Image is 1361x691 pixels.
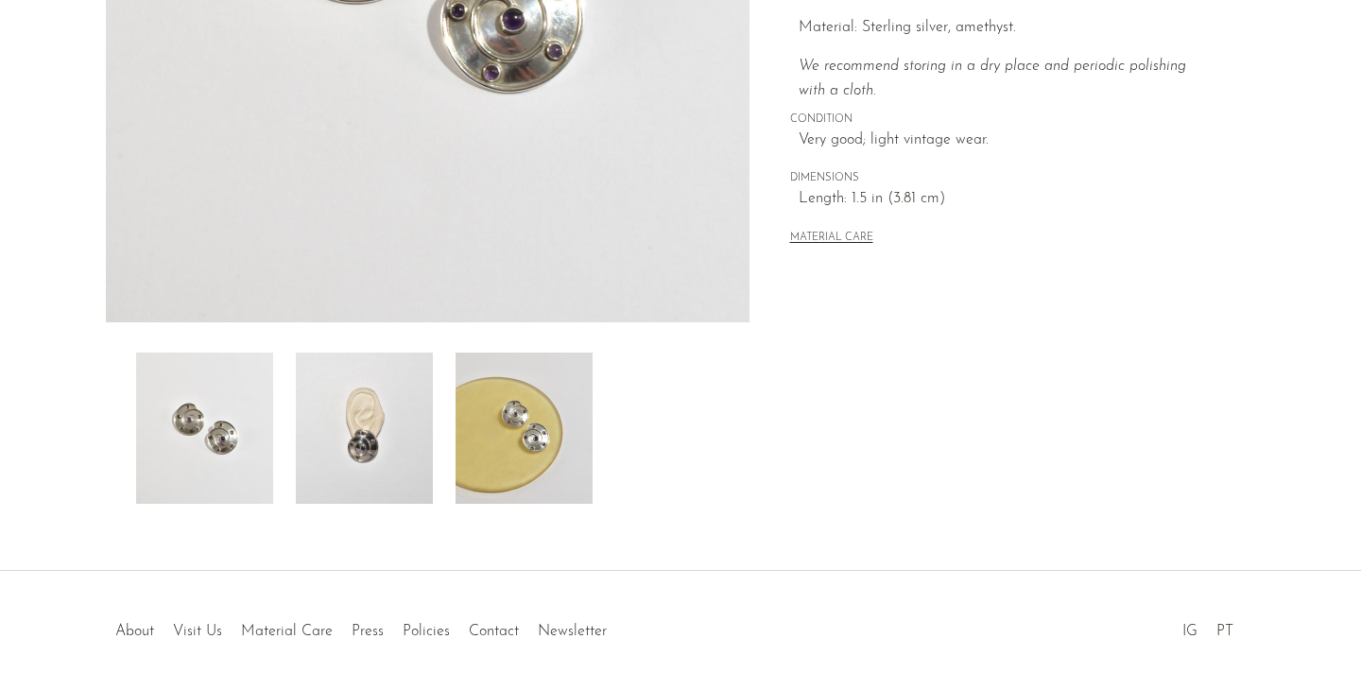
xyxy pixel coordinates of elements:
a: Material Care [241,624,333,639]
button: MATERIAL CARE [790,232,873,246]
span: Very good; light vintage wear. [799,129,1215,153]
a: Press [352,624,384,639]
span: DIMENSIONS [790,170,1215,187]
a: IG [1182,624,1197,639]
i: We recommend storing in a dry place and periodic polishing with a cloth. [799,59,1186,98]
span: CONDITION [790,112,1215,129]
a: About [115,624,154,639]
ul: Quick links [106,609,616,645]
a: Contact [469,624,519,639]
p: Material: Sterling silver, amethyst. [799,16,1215,41]
a: Policies [403,624,450,639]
ul: Social Medias [1173,609,1243,645]
img: Amethyst Spiral Earrings [136,353,273,504]
img: Amethyst Spiral Earrings [296,353,433,504]
span: Length: 1.5 in (3.81 cm) [799,187,1215,212]
a: Visit Us [173,624,222,639]
a: PT [1216,624,1233,639]
img: Amethyst Spiral Earrings [456,353,593,504]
